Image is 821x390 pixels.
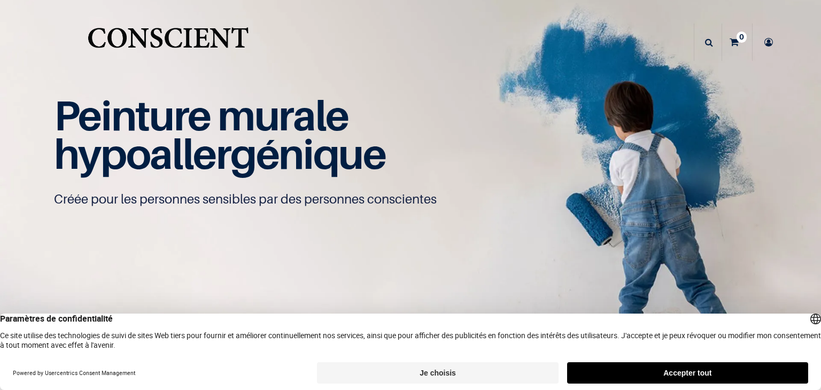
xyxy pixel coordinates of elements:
[54,90,348,140] span: Peinture murale
[86,21,251,64] a: Logo of Conscient
[737,32,747,42] sup: 0
[86,21,251,64] img: Conscient
[54,191,767,208] p: Créée pour les personnes sensibles par des personnes conscientes
[722,24,752,61] a: 0
[54,129,386,178] span: hypoallergénique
